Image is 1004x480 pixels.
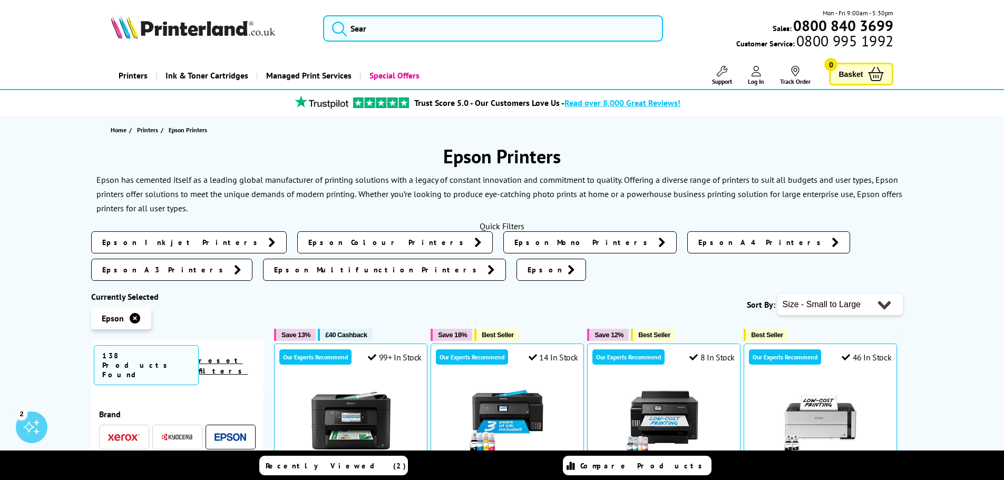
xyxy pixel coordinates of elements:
span: Log In [748,77,764,85]
button: Save 13% [274,329,316,341]
span: Basket [839,67,863,81]
h1: Epson Printers [91,144,913,169]
a: Recently Viewed (2) [259,456,408,475]
img: Kyocera [161,433,193,441]
a: Managed Print Services [256,62,359,89]
span: Sales: [773,23,792,33]
span: Compare Products [580,461,708,471]
div: Our Experts Recommend [592,349,665,365]
div: Quick Filters [91,221,913,231]
button: Best Seller [744,329,788,341]
span: Epson [528,265,562,275]
a: Compare Products [563,456,711,475]
img: Epson EcoTank ET-M1170 [781,381,860,460]
a: 0800 840 3699 [792,21,893,31]
span: Epson Colour Printers [308,237,469,248]
span: Epson Printers [169,126,207,134]
span: Sort By: [747,299,775,310]
div: Our Experts Recommend [749,349,821,365]
a: Epson Multifunction Printers [263,259,506,281]
a: Kyocera [161,430,193,444]
span: Best Seller [751,331,783,339]
div: 46 In Stock [842,352,891,363]
span: Epson [102,313,124,324]
img: trustpilot rating [290,95,353,109]
div: Our Experts Recommend [436,349,508,365]
a: Xerox [108,430,140,444]
p: Whether you’re looking to produce eye-catching photo prints at home or a powerhouse business prin... [96,189,902,213]
a: Support [712,66,732,85]
div: 14 In Stock [529,352,578,363]
span: Save 12% [594,331,623,339]
span: Save 18% [438,331,467,339]
span: Printers [137,124,158,135]
span: Mon - Fri 9:00am - 5:30pm [823,8,893,18]
a: Log In [748,66,764,85]
img: Epson EcoTank ET-16150 [625,381,704,460]
button: Best Seller [631,329,676,341]
img: Xerox [108,434,140,441]
span: Epson A3 Printers [102,265,229,275]
button: Best Seller [474,329,519,341]
a: Ink & Toner Cartridges [155,62,256,89]
a: Epson Mono Printers [503,231,677,253]
b: 0800 840 3699 [793,16,893,35]
img: trustpilot rating [353,97,409,108]
button: Save 12% [587,329,629,341]
div: 99+ In Stock [368,352,422,363]
div: 8 In Stock [689,352,735,363]
span: 138 Products Found [94,345,199,385]
div: 2 [16,408,27,419]
div: Our Experts Recommend [279,349,352,365]
a: Printers [111,62,155,89]
a: Printerland Logo [111,16,310,41]
span: Support [712,77,732,85]
span: Read over 8,000 Great Reviews! [564,97,680,108]
input: Sear [323,15,663,42]
span: Ink & Toner Cartridges [165,62,248,89]
span: £40 Cashback [325,331,367,339]
span: Customer Service: [736,36,893,48]
span: Brand [99,409,256,419]
img: Printerland Logo [111,16,275,39]
a: Basket 0 [829,63,893,85]
a: Track Order [780,66,811,85]
p: Epson has cemented itself as a leading global manufacturer of printing solutions with a legacy of... [96,174,898,199]
a: Epson [516,259,586,281]
span: Epson Mono Printers [514,237,653,248]
span: 0800 995 1992 [795,36,893,46]
div: Currently Selected [91,291,264,302]
a: Printers [137,124,161,135]
span: Epson A4 Printers [698,237,826,248]
span: 0 [824,58,837,71]
a: Epson Colour Printers [297,231,493,253]
a: Trust Score 5.0 - Our Customers Love Us -Read over 8,000 Great Reviews! [414,97,680,108]
span: Best Seller [482,331,514,339]
span: Epson Multifunction Printers [274,265,482,275]
button: £40 Cashback [318,329,372,341]
span: Epson Inkjet Printers [102,237,263,248]
a: Epson [215,430,246,444]
a: Epson A3 Printers [91,259,252,281]
a: reset filters [199,356,248,376]
a: Epson A4 Printers [687,231,850,253]
span: Best Seller [638,331,670,339]
span: Save 13% [281,331,310,339]
img: Epson WorkForce Pro WF-4820DWF [311,381,391,460]
a: Home [111,124,129,135]
img: Epson EcoTank ET-15000 [468,381,547,460]
a: Special Offers [359,62,427,89]
img: Epson [215,433,246,441]
button: Save 18% [431,329,472,341]
a: Epson Inkjet Printers [91,231,287,253]
span: Recently Viewed (2) [266,461,406,471]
